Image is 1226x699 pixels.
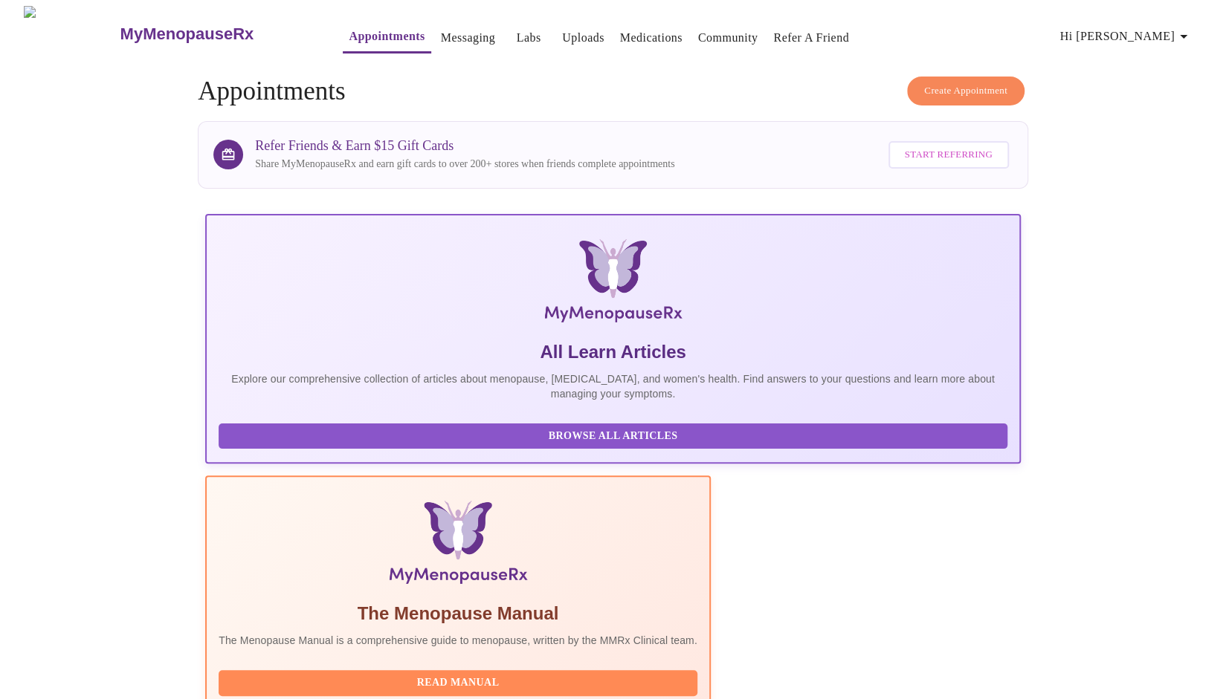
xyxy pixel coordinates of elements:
a: Medications [620,27,683,48]
h4: Appointments [198,77,1028,106]
button: Browse All Articles [219,423,1007,449]
h3: MyMenopauseRx [120,25,254,44]
p: The Menopause Manual is a comprehensive guide to menopause, written by the MMRx Clinical team. [219,633,697,648]
button: Create Appointment [907,77,1025,105]
button: Refer a Friend [767,23,855,53]
p: Share MyMenopauseRx and earn gift cards to over 200+ stores when friends complete appointments [255,157,674,172]
button: Read Manual [219,670,697,696]
a: Start Referring [885,134,1013,176]
img: Menopause Manual [294,501,621,590]
a: Appointments [349,26,425,47]
a: Community [698,27,758,48]
img: MyMenopauseRx Logo [341,239,885,328]
button: Start Referring [888,141,1009,169]
button: Labs [505,23,552,53]
a: Labs [517,27,541,48]
p: Explore our comprehensive collection of articles about menopause, [MEDICAL_DATA], and women's hea... [219,371,1007,401]
button: Uploads [556,23,610,53]
img: MyMenopauseRx Logo [24,6,118,62]
h5: The Menopause Manual [219,602,697,625]
button: Hi [PERSON_NAME] [1054,22,1198,51]
a: Uploads [562,27,604,48]
button: Community [692,23,764,53]
a: MyMenopauseRx [118,8,313,60]
a: Read Manual [219,675,701,688]
h5: All Learn Articles [219,340,1007,364]
span: Start Referring [905,146,993,163]
span: Read Manual [233,674,683,692]
button: Medications [614,23,688,53]
a: Messaging [441,27,495,48]
span: Create Appointment [924,82,1007,100]
a: Refer a Friend [773,27,849,48]
button: Appointments [343,22,430,53]
span: Hi [PERSON_NAME] [1060,26,1193,47]
span: Browse All Articles [233,427,993,446]
a: Browse All Articles [219,429,1011,441]
h3: Refer Friends & Earn $15 Gift Cards [255,138,674,154]
button: Messaging [435,23,501,53]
